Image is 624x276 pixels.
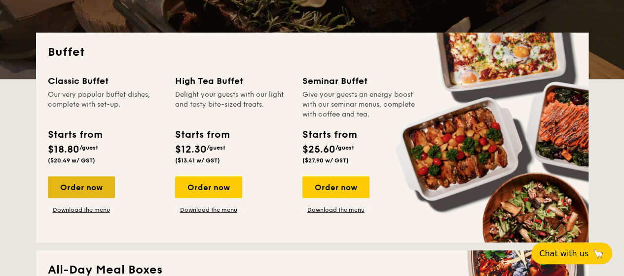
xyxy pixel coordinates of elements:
span: /guest [79,144,98,151]
a: Download the menu [302,206,369,214]
div: Our very popular buffet dishes, complete with set-up. [48,90,163,119]
div: Seminar Buffet [302,74,418,88]
div: Starts from [48,127,102,142]
div: High Tea Buffet [175,74,291,88]
a: Download the menu [175,206,242,214]
div: Order now [175,176,242,198]
div: Delight your guests with our light and tasty bite-sized treats. [175,90,291,119]
a: Download the menu [48,206,115,214]
h2: Buffet [48,44,577,60]
span: /guest [335,144,354,151]
span: $25.60 [302,144,335,156]
div: Order now [48,176,115,198]
div: Classic Buffet [48,74,163,88]
span: ($13.41 w/ GST) [175,157,220,164]
span: $12.30 [175,144,207,156]
button: Chat with us🦙 [531,242,612,264]
span: ($27.90 w/ GST) [302,157,349,164]
span: Chat with us [539,249,588,258]
div: Order now [302,176,369,198]
span: $18.80 [48,144,79,156]
span: ($20.49 w/ GST) [48,157,95,164]
div: Starts from [175,127,229,142]
span: /guest [207,144,225,151]
div: Starts from [302,127,356,142]
div: Give your guests an energy boost with our seminar menus, complete with coffee and tea. [302,90,418,119]
span: 🦙 [592,248,604,259]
